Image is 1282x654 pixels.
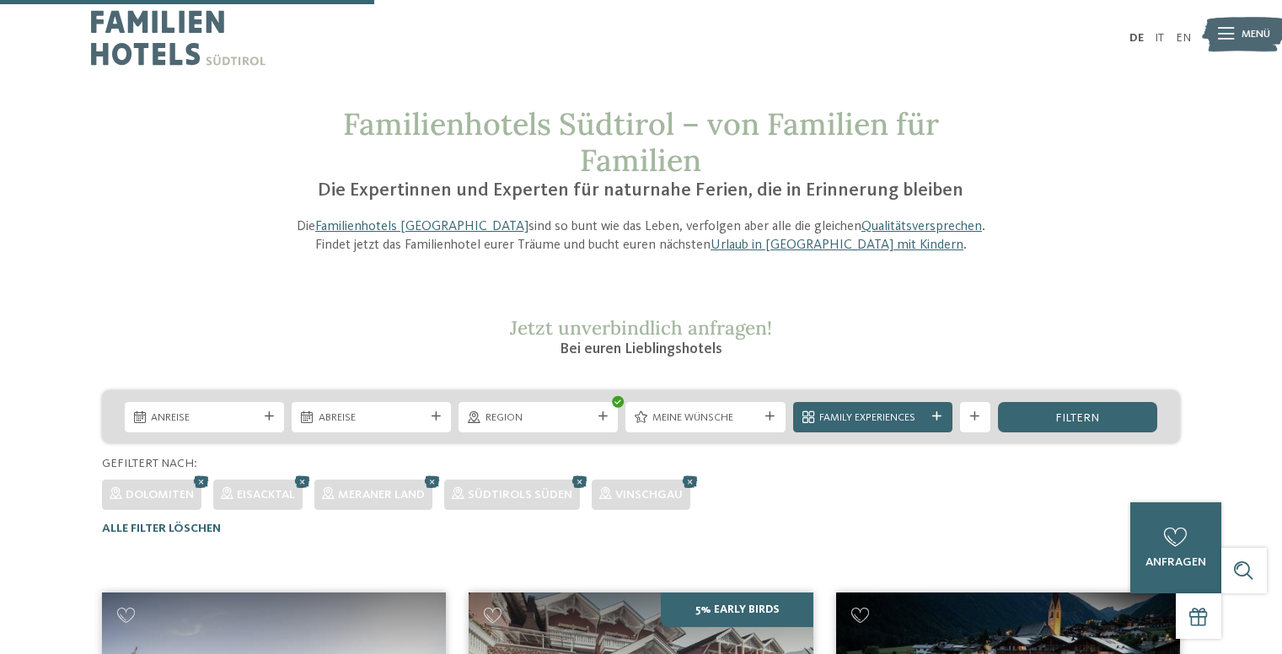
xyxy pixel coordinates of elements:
a: IT [1155,32,1164,44]
span: Anreise [151,410,257,426]
span: Vinschgau [615,489,683,501]
span: Gefiltert nach: [102,458,197,469]
span: Dolomiten [126,489,194,501]
span: Familienhotels Südtirol – von Familien für Familien [343,105,939,180]
span: Abreise [319,410,425,426]
a: Qualitätsversprechen [861,220,982,233]
span: Region [485,410,592,426]
a: Familienhotels [GEOGRAPHIC_DATA] [315,220,528,233]
span: Menü [1242,27,1270,42]
span: Meraner Land [338,489,425,501]
p: Die sind so bunt wie das Leben, verfolgen aber alle die gleichen . Findet jetzt das Familienhotel... [281,217,1002,255]
span: Bei euren Lieblingshotels [560,341,722,356]
span: Alle Filter löschen [102,523,221,534]
span: Eisacktal [237,489,295,501]
span: Family Experiences [819,410,925,426]
span: Jetzt unverbindlich anfragen! [510,315,772,340]
a: EN [1176,32,1191,44]
span: Die Expertinnen und Experten für naturnahe Ferien, die in Erinnerung bleiben [318,181,963,200]
span: filtern [1055,412,1099,424]
span: Meine Wünsche [652,410,759,426]
a: Urlaub in [GEOGRAPHIC_DATA] mit Kindern [711,239,963,252]
a: DE [1129,32,1144,44]
span: Südtirols Süden [468,489,572,501]
a: anfragen [1130,502,1221,593]
span: anfragen [1145,556,1206,568]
